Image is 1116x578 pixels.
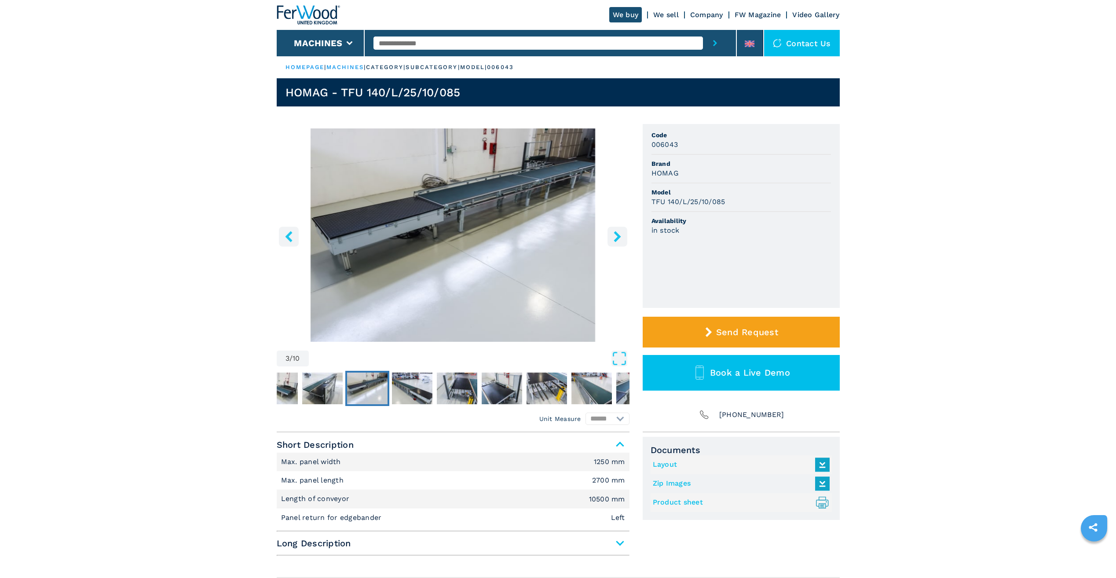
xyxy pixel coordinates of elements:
[437,373,477,404] img: f15f5884d6fc2a8d7e5e8325fd93c1cd
[589,496,625,503] em: 10500 mm
[366,63,406,71] p: category |
[651,225,680,235] h3: in stock
[611,514,625,521] em: Left
[653,11,679,19] a: We sell
[289,355,293,362] span: /
[643,355,840,391] button: Book a Live Demo
[311,351,627,366] button: Open Fullscreen
[527,373,567,404] img: c338c1090fabf9f6ad550e2eae08e7cb
[277,128,629,342] img: Panel Return Systems HOMAG TFU 140/L/25/10/085
[615,371,659,406] button: Go to Slide 9
[1082,516,1104,538] a: sharethis
[643,317,840,348] button: Send Request
[594,458,625,465] em: 1250 mm
[285,355,289,362] span: 3
[300,371,344,406] button: Go to Slide 2
[390,371,434,406] button: Go to Slide 4
[277,453,629,527] div: Short Description
[281,457,343,467] p: Max. panel width
[324,64,326,70] span: |
[703,30,727,56] button: submit-button
[651,168,679,178] h3: HOMAG
[616,373,657,404] img: ad26884bf21344c98a9a74421eac5d95
[302,373,343,404] img: 911a513c40523c6f9e36c34b6eb7ab75
[653,476,825,491] a: Zip Images
[281,494,352,504] p: Length of conveyor
[406,63,460,71] p: subcategory |
[293,355,300,362] span: 10
[364,64,366,70] span: |
[277,5,340,25] img: Ferwood
[435,371,479,406] button: Go to Slide 5
[277,128,629,342] div: Go to Slide 3
[607,227,627,246] button: right-button
[345,371,389,406] button: Go to Slide 3
[294,38,342,48] button: Machines
[285,85,461,99] h1: HOMAG - TFU 140/L/25/10/085
[651,159,831,168] span: Brand
[719,409,784,421] span: [PHONE_NUMBER]
[285,64,325,70] a: HOMEPAGE
[480,371,524,406] button: Go to Slide 6
[651,139,678,150] h3: 006043
[716,327,778,337] span: Send Request
[698,409,710,421] img: Phone
[735,11,781,19] a: FW Magazine
[347,373,388,404] img: 4d4048f2ef1c9e16b4d7ecc51b54ca73
[256,371,300,406] button: Go to Slide 1
[609,7,642,22] a: We buy
[651,197,725,207] h3: TFU 140/L/25/10/085
[651,131,831,139] span: Code
[482,373,522,404] img: e0f10bd523ad30eceafbdc8de3ead796
[460,63,487,71] p: model |
[571,373,612,404] img: 6871e1f62aa1ea3278aac9a90a9f3e61
[256,371,608,406] nav: Thumbnail Navigation
[277,535,629,551] span: Long Description
[281,513,384,523] p: Panel return for edgebander
[792,11,839,19] a: Video Gallery
[281,476,346,485] p: Max. panel length
[651,216,831,225] span: Availability
[1079,538,1109,571] iframe: Chat
[326,64,364,70] a: machines
[392,373,432,404] img: c2c9d2299989f4564a27c922739047f4
[539,414,581,423] em: Unit Measure
[487,63,514,71] p: 006043
[257,373,298,404] img: 00010f2e524f9850310eecb94522af6f
[279,227,299,246] button: left-button
[710,367,790,378] span: Book a Live Demo
[690,11,723,19] a: Company
[525,371,569,406] button: Go to Slide 7
[651,188,831,197] span: Model
[653,495,825,510] a: Product sheet
[570,371,614,406] button: Go to Slide 8
[764,30,840,56] div: Contact us
[653,457,825,472] a: Layout
[773,39,782,48] img: Contact us
[651,445,832,455] span: Documents
[592,477,625,484] em: 2700 mm
[277,437,629,453] span: Short Description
